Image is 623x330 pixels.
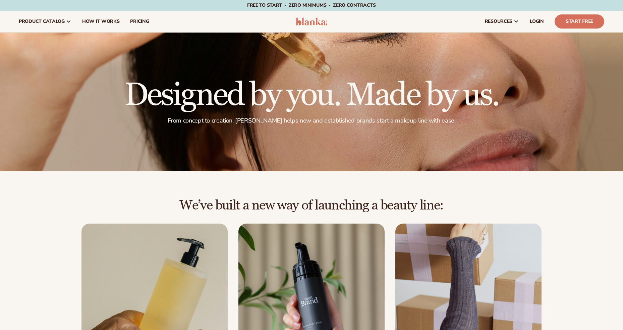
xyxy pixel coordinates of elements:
p: From concept to creation, [PERSON_NAME] helps new and established brands start a makeup line with... [124,117,499,125]
h2: We’ve built a new way of launching a beauty line: [19,198,604,213]
a: pricing [125,11,154,32]
span: resources [485,19,512,24]
span: LOGIN [530,19,544,24]
span: Free to start · ZERO minimums · ZERO contracts [247,2,376,8]
h1: Designed by you. Made by us. [124,79,499,111]
a: Start Free [555,14,604,29]
span: How It Works [82,19,120,24]
a: How It Works [77,11,125,32]
span: pricing [130,19,149,24]
span: product catalog [19,19,65,24]
img: logo [296,17,328,26]
a: resources [479,11,524,32]
a: product catalog [13,11,77,32]
a: LOGIN [524,11,549,32]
